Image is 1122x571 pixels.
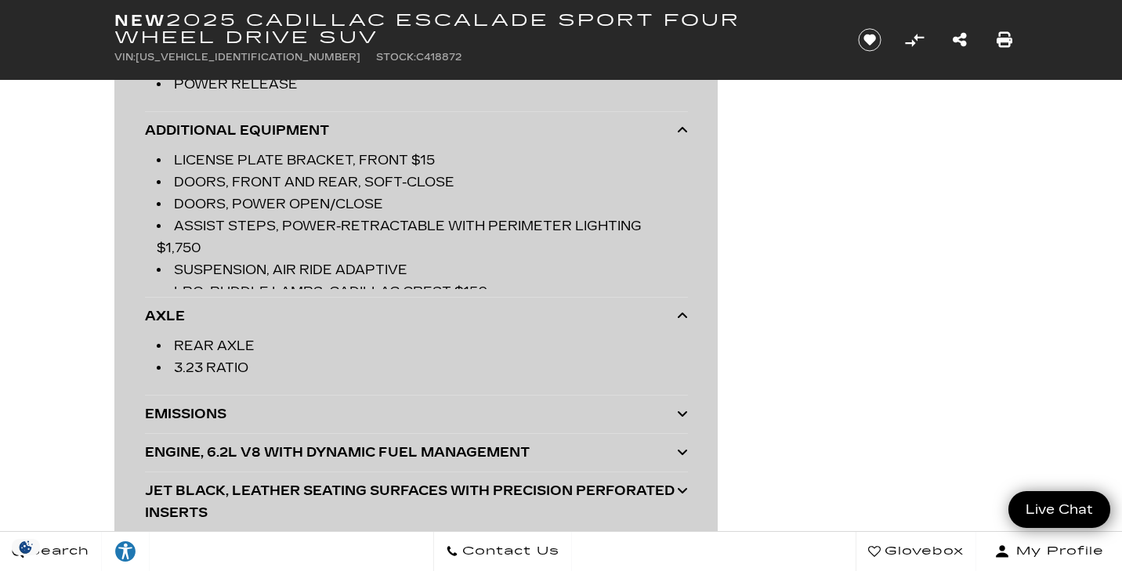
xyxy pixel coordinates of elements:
[997,29,1012,51] a: Print this New 2025 Cadillac Escalade Sport Four Wheel Drive SUV
[174,153,408,168] span: LICENSE PLATE BRACKET, FRONT
[157,74,688,96] li: POWER RELEASE
[145,442,677,464] div: ENGINE, 6.2L V8 WITH DYNAMIC FUEL MANAGEMENT
[416,52,461,63] span: C418872
[376,52,416,63] span: Stock:
[174,175,454,190] span: DOORS, FRONT AND REAR, SOFT-CLOSE
[114,11,166,30] strong: New
[1018,501,1101,519] span: Live Chat
[8,539,44,555] section: Click to Open Cookie Consent Modal
[881,540,964,562] span: Glovebox
[102,540,149,563] div: Explore your accessibility options
[976,532,1122,571] button: Open user profile menu
[856,532,976,571] a: Glovebox
[454,284,488,299] span: $150
[157,357,688,379] li: 3.23 RATIO
[903,28,926,52] button: Compare Vehicle
[458,540,559,562] span: Contact Us
[157,240,201,255] span: $1,750
[145,305,677,327] div: AXLE
[174,262,407,277] span: SUSPENSION, AIR RIDE ADAPTIVE
[433,532,572,571] a: Contact Us
[114,12,831,46] h1: 2025 Cadillac Escalade Sport Four Wheel Drive SUV
[145,480,677,524] div: JET BLACK, LEATHER SEATING SURFACES WITH PRECISION PERFORATED INSERTS
[174,219,642,233] span: ASSIST STEPS, POWER-RETRACTABLE WITH PERIMETER LIGHTING
[145,120,677,142] div: ADDITIONAL EQUIPMENT
[114,52,136,63] span: VIN:
[411,153,435,168] span: $15
[174,284,451,299] span: LPO, PUDDLE LAMPS, CADILLAC CREST
[8,539,44,555] img: Opt-Out Icon
[1008,491,1110,528] a: Live Chat
[174,197,383,211] span: DOORS, POWER OPEN/CLOSE
[136,52,360,63] span: [US_VEHICLE_IDENTIFICATION_NUMBER]
[145,403,677,425] div: EMISSIONS
[953,29,967,51] a: Share this New 2025 Cadillac Escalade Sport Four Wheel Drive SUV
[102,532,150,571] a: Explore your accessibility options
[1010,540,1104,562] span: My Profile
[24,540,89,562] span: Search
[852,27,887,52] button: Save vehicle
[157,335,688,357] li: REAR AXLE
